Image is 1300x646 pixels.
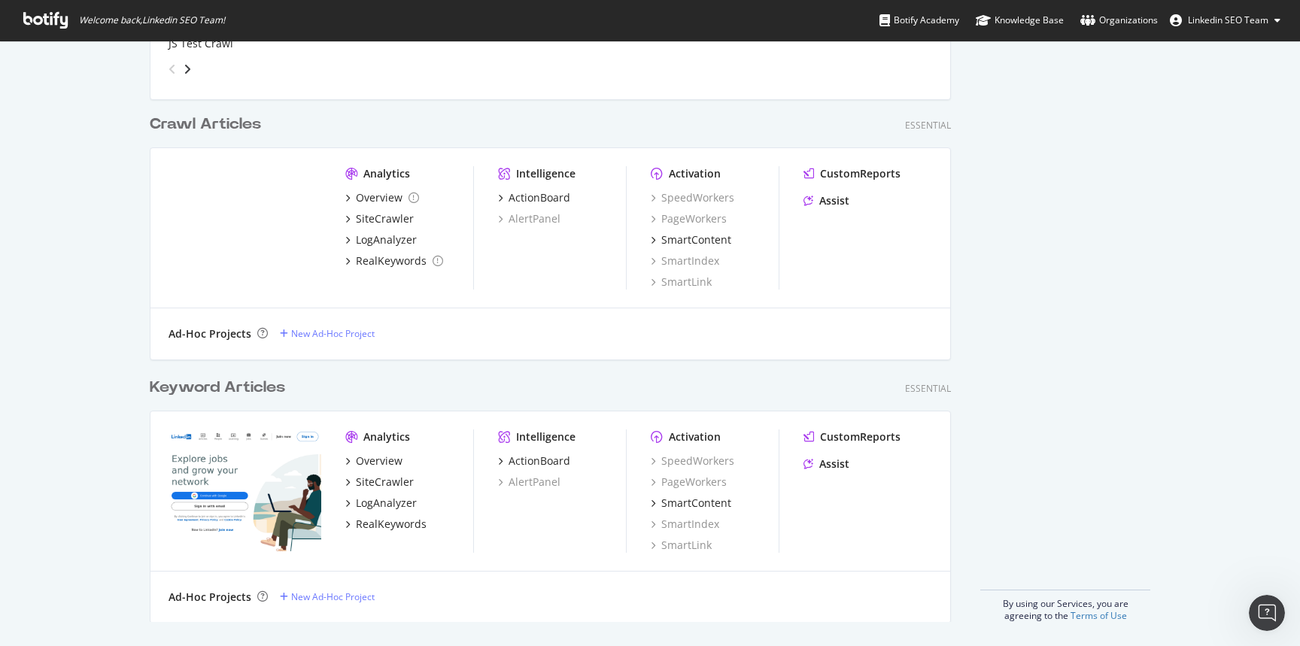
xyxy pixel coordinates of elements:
[879,13,959,28] div: Botify Academy
[1249,595,1285,631] iframe: Intercom live chat
[976,13,1064,28] div: Knowledge Base
[651,232,731,247] a: SmartContent
[905,382,951,395] div: Essential
[345,211,414,226] a: SiteCrawler
[356,517,427,532] div: RealKeywords
[356,496,417,511] div: LogAnalyzer
[150,114,267,135] a: Crawl Articles
[980,590,1150,622] div: By using our Services, you are agreeing to the
[651,538,712,553] a: SmartLink
[820,429,901,444] div: CustomReports
[280,590,375,603] a: New Ad-Hoc Project
[509,190,570,205] div: ActionBoard
[905,119,951,132] div: Essential
[345,475,414,490] a: SiteCrawler
[345,517,427,532] a: RealKeywords
[1188,14,1268,26] span: Linkedin SEO Team
[498,475,560,490] a: AlertPanel
[363,429,410,444] div: Analytics
[345,190,419,205] a: Overview
[669,166,721,181] div: Activation
[820,166,901,181] div: CustomReports
[356,211,414,226] div: SiteCrawler
[803,166,901,181] a: CustomReports
[661,232,731,247] div: SmartContent
[803,456,849,472] a: Assist
[356,453,402,469] div: Overview
[79,14,225,26] span: Welcome back, Linkedin SEO Team !
[498,453,570,469] a: ActionBoard
[291,590,375,603] div: New Ad-Hoc Project
[651,475,727,490] a: PageWorkers
[803,193,849,208] a: Assist
[1071,609,1127,622] a: Terms of Use
[1080,13,1158,28] div: Organizations
[819,193,849,208] div: Assist
[819,456,849,472] div: Assist
[169,36,233,51] a: JS Test Crawl
[356,253,427,268] div: RealKeywords
[669,429,721,444] div: Activation
[516,166,576,181] div: Intelligence
[345,253,443,268] a: RealKeywords
[509,453,570,469] div: ActionBoard
[169,429,321,551] img: keywordarticles.com
[1158,8,1292,32] button: Linkedin SEO Team
[498,190,570,205] a: ActionBoard
[651,190,734,205] a: SpeedWorkers
[651,274,712,290] a: SmartLink
[280,327,375,340] a: New Ad-Hoc Project
[651,453,734,469] a: SpeedWorkers
[356,475,414,490] div: SiteCrawler
[182,62,193,77] div: angle-right
[498,211,560,226] a: AlertPanel
[150,114,261,135] div: Crawl Articles
[356,190,402,205] div: Overview
[169,326,251,341] div: Ad-Hoc Projects
[651,211,727,226] a: PageWorkers
[150,377,285,399] div: Keyword Articles
[291,327,375,340] div: New Ad-Hoc Project
[345,496,417,511] a: LogAnalyzer
[651,496,731,511] a: SmartContent
[356,232,417,247] div: LogAnalyzer
[345,453,402,469] a: Overview
[803,429,901,444] a: CustomReports
[169,166,321,288] img: Crawlarticles.com
[363,166,410,181] div: Analytics
[162,57,182,81] div: angle-left
[345,232,417,247] a: LogAnalyzer
[150,377,291,399] a: Keyword Articles
[661,496,731,511] div: SmartContent
[651,253,719,268] a: SmartIndex
[516,429,576,444] div: Intelligence
[651,517,719,532] a: SmartIndex
[169,590,251,605] div: Ad-Hoc Projects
